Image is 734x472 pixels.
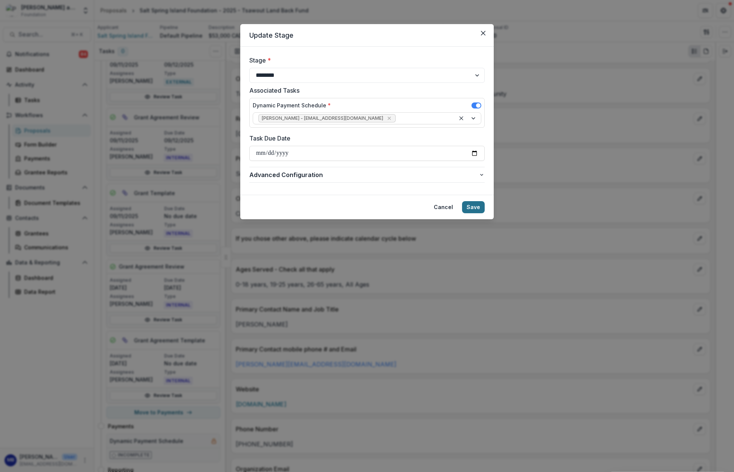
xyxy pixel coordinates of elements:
span: [PERSON_NAME] - [EMAIL_ADDRESS][DOMAIN_NAME] [262,116,383,121]
span: Advanced Configuration [249,170,479,179]
button: Advanced Configuration [249,167,485,182]
label: Task Due Date [249,134,480,143]
label: Dynamic Payment Schedule [253,101,331,109]
header: Update Stage [240,24,494,47]
button: Cancel [429,201,458,213]
label: Associated Tasks [249,86,480,95]
button: Close [477,27,489,39]
label: Stage [249,56,480,65]
div: Clear selected options [457,114,466,123]
button: Save [462,201,485,213]
div: Remove Melissa Bemel - administrator@pmbfoundation.org [385,115,393,122]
